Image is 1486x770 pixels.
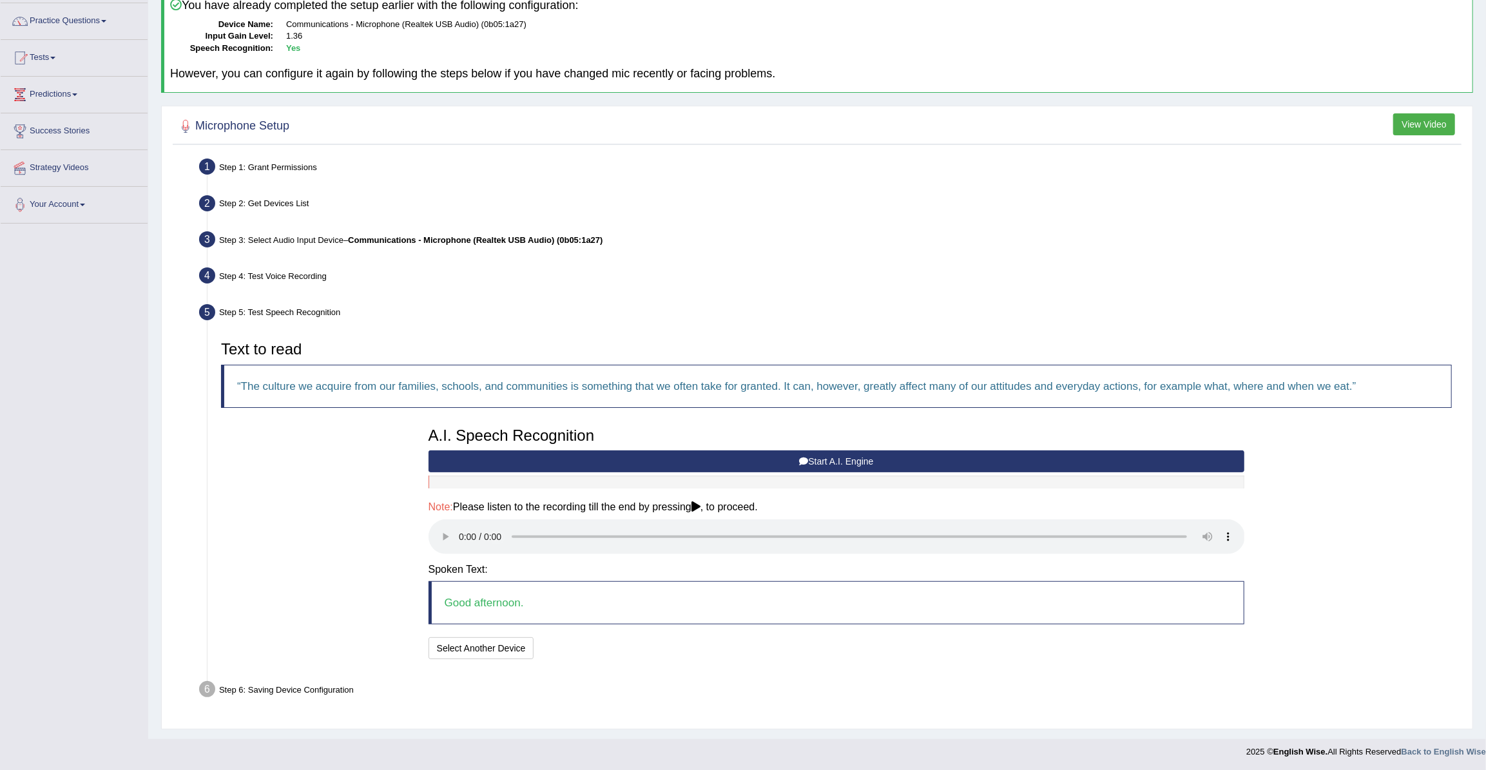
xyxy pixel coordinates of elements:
[348,235,603,245] b: Communications - Microphone (Realtek USB Audio) (0b05:1a27)
[429,581,1245,624] blockquote: Good afternoon.
[170,68,1467,81] h4: However, you can configure it again by following the steps below if you have changed mic recently...
[429,501,453,512] span: Note:
[429,427,1245,444] h3: A.I. Speech Recognition
[429,637,534,659] button: Select Another Device
[1,77,148,109] a: Predictions
[176,117,289,136] h2: Microphone Setup
[429,450,1245,472] button: Start A.I. Engine
[1,187,148,219] a: Your Account
[1,3,148,35] a: Practice Questions
[286,43,300,53] b: Yes
[170,30,273,43] dt: Input Gain Level:
[193,227,1467,256] div: Step 3: Select Audio Input Device
[193,191,1467,220] div: Step 2: Get Devices List
[343,235,603,245] span: –
[193,300,1467,329] div: Step 5: Test Speech Recognition
[429,564,1245,575] h4: Spoken Text:
[193,677,1467,706] div: Step 6: Saving Device Configuration
[1402,747,1486,756] a: Back to English Wise
[170,43,273,55] dt: Speech Recognition:
[170,19,273,31] dt: Device Name:
[286,30,1467,43] dd: 1.36
[1,113,148,146] a: Success Stories
[1273,747,1327,756] strong: English Wise.
[429,501,1245,513] h4: Please listen to the recording till the end by pressing , to proceed.
[221,341,1452,358] h3: Text to read
[1,40,148,72] a: Tests
[193,264,1467,292] div: Step 4: Test Voice Recording
[1246,739,1486,758] div: 2025 © All Rights Reserved
[1,150,148,182] a: Strategy Videos
[286,19,1467,31] dd: Communications - Microphone (Realtek USB Audio) (0b05:1a27)
[1393,113,1455,135] button: View Video
[193,155,1467,183] div: Step 1: Grant Permissions
[237,380,1356,392] q: The culture we acquire from our families, schools, and communities is something that we often tak...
